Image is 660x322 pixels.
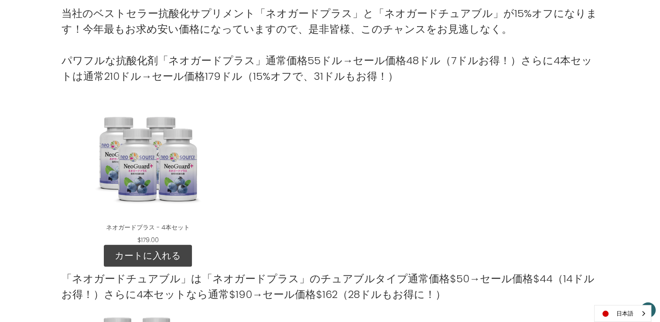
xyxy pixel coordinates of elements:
a: 日本語 [595,305,651,322]
div: $179.00 [132,236,164,245]
a: カートに入れる [104,245,192,267]
aside: Language selected: 日本語 [594,305,651,322]
p: 当社のベストセラー抗酸化サプリメント「ネオガードプラス」と「ネオガードチュアブル」が15%オフになります！今年最もお求め安い価格になっていますので、是非皆様、このチャンスをお見逃しなく。 [62,6,598,37]
p: パワフルな抗酸化剤「ネオガードプラス」通常価格55ドル→セール価格48ドル（7ドルお得！）さらに4本セットは通常210ドル→セール価格179ドル（15%オフで、31ドルもお得！） [62,53,598,84]
a: ネオガードプラス - 4本セット [106,223,190,232]
p: 「ネオガードチュアブル」は「ネオガードプラス」のチュアブルタイプ通常価格$50→セール価格$44（14ドルお得！）さらに4本セットなら通常$190→セール価格$162（28ドルもお得に！） [62,271,598,302]
div: NeoGuard Plus - 4 Save Set [62,100,234,245]
div: Language [594,305,651,322]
